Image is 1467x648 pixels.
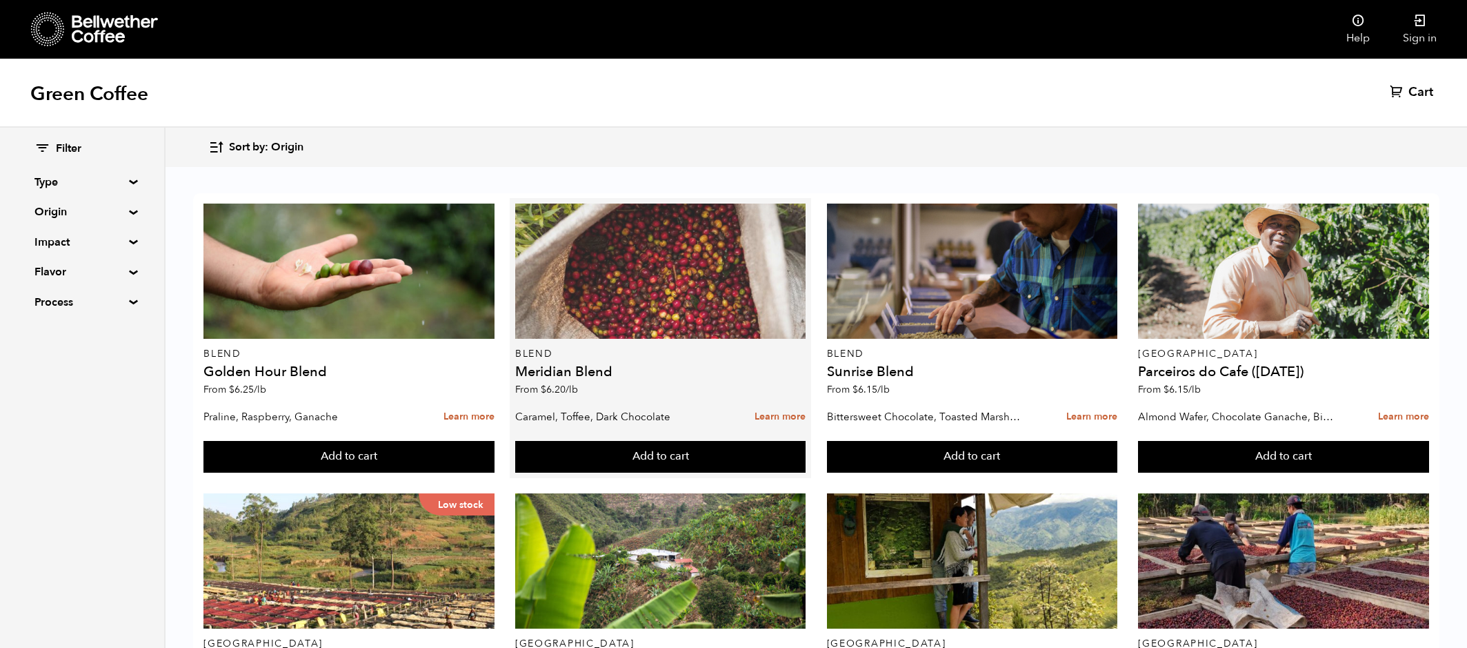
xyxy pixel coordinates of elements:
button: Add to cart [827,441,1117,473]
bdi: 6.25 [229,383,266,396]
h4: Meridian Blend [515,365,806,379]
h4: Sunrise Blend [827,365,1117,379]
span: From [1138,383,1201,396]
span: From [203,383,266,396]
summary: Flavor [34,264,130,280]
p: Bittersweet Chocolate, Toasted Marshmallow, Candied Orange, Praline [827,406,1024,427]
span: From [515,383,578,396]
span: Cart [1408,84,1433,101]
p: Blend [515,349,806,359]
bdi: 6.20 [541,383,578,396]
p: Blend [203,349,494,359]
a: Cart [1390,84,1437,101]
span: Filter [56,141,81,157]
a: Learn more [443,402,495,432]
button: Add to cart [515,441,806,473]
span: /lb [254,383,266,396]
p: Low stock [419,493,495,516]
a: Learn more [1378,402,1429,432]
span: From [827,383,890,396]
h4: Golden Hour Blend [203,365,494,379]
bdi: 6.15 [1164,383,1201,396]
summary: Origin [34,204,130,220]
summary: Type [34,174,130,190]
button: Add to cart [203,441,494,473]
summary: Process [34,294,130,311]
span: $ [1164,383,1169,396]
p: Blend [827,349,1117,359]
p: Praline, Raspberry, Ganache [203,406,401,427]
h1: Green Coffee [30,81,148,106]
span: $ [852,383,858,396]
span: $ [229,383,234,396]
h4: Parceiros do Cafe ([DATE]) [1138,365,1428,379]
span: /lb [566,383,578,396]
a: Learn more [755,402,806,432]
a: Low stock [203,493,494,629]
summary: Impact [34,234,130,251]
button: Add to cart [1138,441,1428,473]
bdi: 6.15 [852,383,890,396]
p: [GEOGRAPHIC_DATA] [1138,349,1428,359]
button: Sort by: Origin [208,131,303,164]
p: Almond Wafer, Chocolate Ganache, Bing Cherry [1138,406,1335,427]
span: Sort by: Origin [229,140,303,155]
span: /lb [1188,383,1201,396]
span: $ [541,383,546,396]
p: Caramel, Toffee, Dark Chocolate [515,406,712,427]
span: /lb [877,383,890,396]
a: Learn more [1066,402,1117,432]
